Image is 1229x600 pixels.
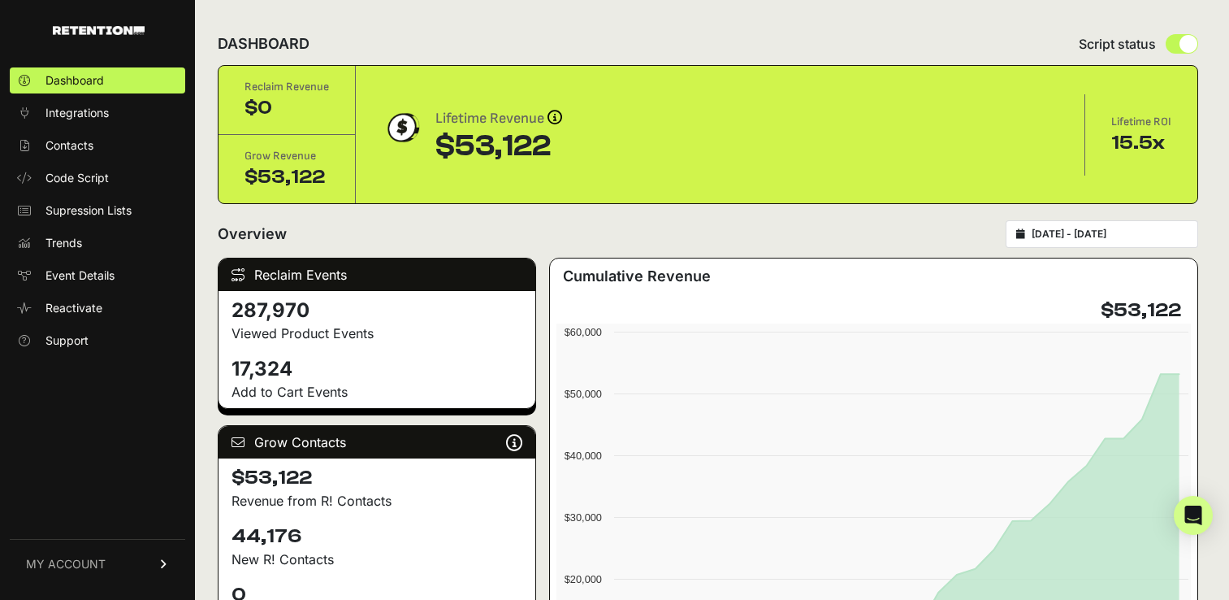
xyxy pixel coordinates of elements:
h4: $53,122 [232,465,522,491]
span: Code Script [45,170,109,186]
p: Viewed Product Events [232,324,522,343]
span: Integrations [45,105,109,121]
div: Lifetime Revenue [435,107,562,130]
span: Event Details [45,267,115,284]
span: Reactivate [45,300,102,316]
div: Reclaim Revenue [245,79,329,95]
div: 15.5x [1111,130,1171,156]
a: Supression Lists [10,198,185,224]
img: Retention.com [53,26,145,35]
span: Supression Lists [45,202,132,219]
a: Code Script [10,165,185,191]
div: $53,122 [245,164,329,190]
h4: 17,324 [232,356,522,382]
text: $30,000 [564,511,601,524]
div: Lifetime ROI [1111,114,1171,130]
a: Trends [10,230,185,256]
a: MY ACCOUNT [10,539,185,589]
span: Trends [45,235,82,251]
div: Open Intercom Messenger [1174,496,1213,535]
p: Revenue from R! Contacts [232,491,522,511]
h3: Cumulative Revenue [563,265,711,288]
p: New R! Contacts [232,550,522,569]
p: Add to Cart Events [232,382,522,402]
span: Dashboard [45,72,104,89]
text: $40,000 [564,450,601,462]
div: $53,122 [435,130,562,163]
div: Grow Contacts [219,426,535,459]
a: Integrations [10,100,185,126]
text: $50,000 [564,388,601,400]
h2: Overview [218,223,287,246]
span: Support [45,333,89,349]
div: Grow Revenue [245,148,329,164]
text: $60,000 [564,326,601,338]
h4: $53,122 [1101,298,1181,324]
h4: 287,970 [232,298,522,324]
span: MY ACCOUNT [26,556,106,572]
h2: DASHBOARD [218,33,309,55]
div: Reclaim Events [219,259,535,291]
a: Contacts [10,133,185,159]
h4: 44,176 [232,524,522,550]
a: Dashboard [10,67,185,93]
span: Contacts [45,137,93,154]
a: Reactivate [10,295,185,321]
a: Event Details [10,263,185,289]
img: dollar-coin-05c43ed7efb7bc0c12610022525b4bbbb207c7efeef5aecc26f025e68dcafac9.png [382,107,422,148]
span: Script status [1079,34,1156,54]
a: Support [10,328,185,354]
text: $20,000 [564,573,601,585]
div: $0 [245,95,329,121]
